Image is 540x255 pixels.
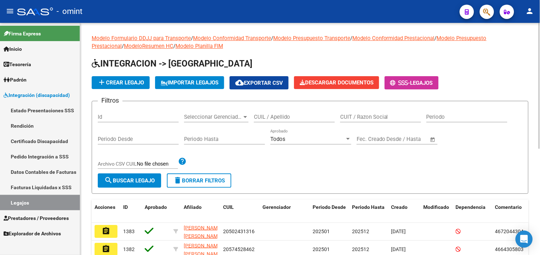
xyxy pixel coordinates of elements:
div: Open Intercom Messenger [516,231,533,248]
button: Buscar Legajo [98,173,161,188]
span: Creado [391,204,408,210]
button: Borrar Filtros [167,173,231,188]
span: Archivo CSV CUIL [98,161,137,167]
a: Modelo Conformidad Prestacional [352,35,435,41]
span: Explorador de Archivos [4,230,61,237]
span: INTEGRACION -> [GEOGRAPHIC_DATA] [92,59,252,69]
span: Modificado [424,204,449,210]
a: ModeloResumen HC [124,43,173,49]
button: Descargar Documentos [294,76,379,89]
datatable-header-cell: Afiliado [181,200,220,223]
input: Archivo CSV CUIL [137,161,178,167]
datatable-header-cell: Gerenciador [260,200,310,223]
span: 20502431316 [223,229,255,234]
span: Aprobado [145,204,167,210]
span: Tesorería [4,60,31,68]
span: Padrón [4,76,26,84]
span: ID [123,204,128,210]
span: [PERSON_NAME] [PERSON_NAME] [184,225,222,239]
span: - omint [57,4,82,19]
datatable-header-cell: Modificado [421,200,453,223]
datatable-header-cell: CUIL [220,200,260,223]
span: 202512 [352,229,369,234]
button: Crear Legajo [92,76,150,89]
datatable-header-cell: Acciones [92,200,120,223]
mat-icon: assignment [102,245,110,253]
a: Modelo Formulario DDJJ para Transporte [92,35,191,41]
span: Legajos [410,80,433,86]
mat-icon: person [526,7,534,15]
mat-icon: help [178,157,187,166]
button: Exportar CSV [230,76,289,89]
mat-icon: add [97,78,106,87]
span: Exportar CSV [235,80,283,86]
span: Acciones [95,204,115,210]
span: 20574528462 [223,246,255,252]
span: Buscar Legajo [104,177,155,184]
span: Afiliado [184,204,202,210]
a: Modelo Conformidad Transporte [193,35,271,41]
input: Fecha inicio [357,136,386,142]
span: Seleccionar Gerenciador [184,114,242,120]
span: 202512 [352,246,369,252]
span: Todos [270,136,285,142]
button: -Legajos [385,76,439,89]
datatable-header-cell: Creado [389,200,421,223]
input: Fecha fin [392,136,427,142]
span: Gerenciador [262,204,291,210]
datatable-header-cell: Aprobado [142,200,170,223]
button: Open calendar [429,136,437,144]
span: 4672044304 [495,229,524,234]
mat-icon: assignment [102,227,110,235]
span: Borrar Filtros [173,177,225,184]
span: 202501 [313,229,330,234]
span: IMPORTAR LEGAJOS [161,79,218,86]
datatable-header-cell: Dependencia [453,200,492,223]
button: IMPORTAR LEGAJOS [155,76,224,89]
span: - [390,80,410,86]
datatable-header-cell: Periodo Hasta [349,200,389,223]
a: Modelo Presupuesto Transporte [273,35,350,41]
span: 4664305803 [495,246,524,252]
span: [DATE] [391,229,406,234]
mat-icon: menu [6,7,14,15]
a: Modelo Planilla FIM [175,43,223,49]
span: Crear Legajo [97,79,144,86]
span: Prestadores / Proveedores [4,214,69,222]
span: 202501 [313,246,330,252]
span: Comentario [495,204,522,210]
span: Periodo Desde [313,204,346,210]
span: [DATE] [391,246,406,252]
datatable-header-cell: Periodo Desde [310,200,349,223]
mat-icon: delete [173,176,182,185]
span: Firma Express [4,30,41,38]
span: Periodo Hasta [352,204,385,210]
datatable-header-cell: Comentario [492,200,535,223]
mat-icon: cloud_download [235,78,244,87]
datatable-header-cell: ID [120,200,142,223]
span: CUIL [223,204,234,210]
span: Integración (discapacidad) [4,91,70,99]
span: Inicio [4,45,22,53]
span: 1382 [123,246,135,252]
h3: Filtros [98,95,122,106]
span: Descargar Documentos [300,79,373,86]
span: 1383 [123,229,135,234]
span: Dependencia [456,204,486,210]
mat-icon: search [104,176,113,185]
